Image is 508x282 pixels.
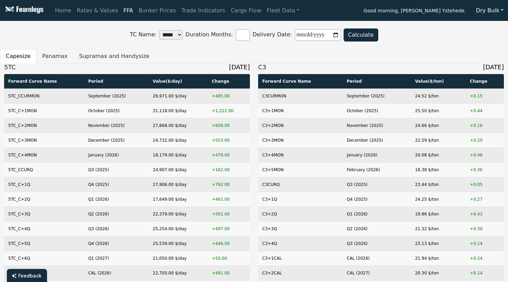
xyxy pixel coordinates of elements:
[343,162,411,177] td: February (2026)
[411,266,466,280] td: 20.30 $/ton
[343,207,411,221] td: Q1 (2026)
[411,103,466,118] td: 25.50 $/ton
[149,74,208,89] th: Value ($/day)
[295,29,341,41] input: Delivery Date:
[472,4,508,17] button: Dry Bulk
[258,118,343,133] td: C3+2MON
[258,177,343,192] td: C3CURQ
[343,103,411,118] td: October (2025)
[4,266,84,280] td: 5TC_C+1CAL
[149,177,208,192] td: 27,906.00 $/day
[208,118,250,133] td: +600.00
[343,266,411,280] td: CAL (2027)
[258,63,504,71] h3: C3
[466,221,504,236] td: +0.30
[4,103,84,118] td: 5TC_C+1MON
[4,133,84,148] td: 5TC_C+3MON
[343,74,411,89] th: Period
[411,89,466,103] td: 24.52 $/ton
[208,74,250,89] th: Change
[84,236,149,251] td: Q4 (2026)
[411,207,466,221] td: 19.86 $/ton
[149,236,208,251] td: 25,539.00 $/day
[411,148,466,162] td: 20.08 $/ton
[229,63,250,71] span: [DATE]
[258,236,343,251] td: C3+4Q
[4,89,84,103] td: 5TC_CCURMON
[149,207,208,221] td: 22,379.00 $/day
[258,162,343,177] td: C3+5MON
[84,251,149,266] td: Q1 (2027)
[149,103,208,118] td: 31,118.00 $/day
[466,251,504,266] td: +0.24
[258,89,343,103] td: C3CURMON
[208,162,250,177] td: +162.00
[149,118,208,133] td: 27,868.00 $/day
[84,266,149,280] td: CAL (2026)
[411,162,466,177] td: 18.38 $/ton
[343,251,411,266] td: CAL (2026)
[149,148,208,162] td: 18,179.00 $/day
[74,4,121,17] a: Rates & Values
[4,148,84,162] td: 5TC_C+4MON
[121,4,136,17] a: FFA
[411,221,466,236] td: 21.32 $/ton
[466,177,504,192] td: +0.05
[258,221,343,236] td: C3+3Q
[4,177,84,192] td: 5TC_C+1Q
[84,162,149,177] td: Q3 (2025)
[466,266,504,280] td: +0.14
[411,251,466,266] td: 21.94 $/ton
[149,251,208,266] td: 21,050.00 $/day
[466,162,504,177] td: +0.36
[258,133,343,148] td: C3+3MON
[185,26,252,44] label: Duration Months:
[208,133,250,148] td: +553.00
[208,221,250,236] td: +497.00
[149,162,208,177] td: 24,907.00 $/day
[343,192,411,207] td: Q4 (2025)
[466,207,504,221] td: +0.43
[149,192,208,207] td: 17,649.00 $/day
[253,26,344,44] label: Delivery Date:
[178,4,228,17] a: Trade Indicators
[4,74,84,89] th: Forward Curve Name
[4,162,84,177] td: 5TC_CCURQ
[466,118,504,133] td: +0.16
[343,148,411,162] td: January (2026)
[4,63,250,71] h3: 5TC
[344,28,378,42] button: Calculate
[343,89,411,103] td: September (2025)
[208,148,250,162] td: +479.00
[4,192,84,207] td: 5TC_C+2Q
[411,236,466,251] td: 23.13 $/ton
[149,133,208,148] td: 24,732.00 $/day
[411,118,466,133] td: 24.66 $/ton
[466,148,504,162] td: +0.46
[466,133,504,148] td: +0.20
[3,6,43,15] img: Fearnleys Logo
[4,236,84,251] td: 5TC_C+5Q
[343,236,411,251] td: Q3 (2026)
[258,148,343,162] td: C3+4MON
[84,177,149,192] td: Q4 (2025)
[411,74,466,89] th: Value ($/ton)
[236,29,250,41] input: Duration Months:
[130,27,185,42] label: TC Name:
[4,207,84,221] td: 5TC_C+3Q
[258,74,343,89] th: Forward Curve Name
[363,5,466,17] span: Good morning, [PERSON_NAME] Ystehede.
[73,49,155,63] button: Supramax and Handysize
[36,49,73,63] button: Panamax
[258,103,343,118] td: C3+1MON
[208,266,250,280] td: +491.00
[411,133,466,148] td: 22.59 $/ton
[136,4,178,17] a: Bunker Prices
[343,221,411,236] td: Q2 (2026)
[84,74,149,89] th: Period
[159,30,183,39] select: TC Name:
[4,118,84,133] td: 5TC_C+2MON
[466,89,504,103] td: +0.15
[411,192,466,207] td: 24.25 $/ton
[149,221,208,236] td: 25,254.00 $/day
